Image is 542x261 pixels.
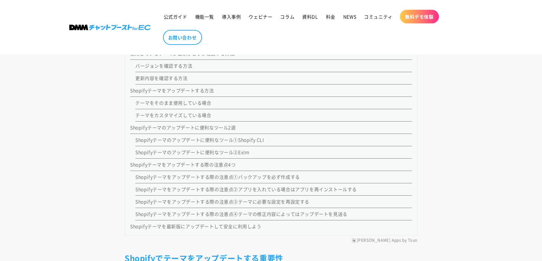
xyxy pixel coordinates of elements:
[163,30,202,45] a: お問い合わせ
[276,10,298,23] a: コラム
[302,14,318,20] span: 資料DL
[135,112,211,118] a: テーマをカスタマイズしている場合
[135,149,249,155] a: Shopifyテーマのアップデートに便利なツール②ExIm
[364,14,393,20] span: コミュニティ
[408,238,417,243] a: Tsun
[69,25,151,30] img: 株式会社DMM Boost
[135,174,300,180] a: Shopifyテーマをアップデートする際の注意点①バックアップを必ず作成する
[164,14,187,20] span: 公式ガイド
[135,99,211,106] a: テーマをそのまま使用している場合
[402,238,407,243] span: by
[130,87,214,94] a: Shopifyテーマをアップデートする方法
[360,10,397,23] a: コミュニティ
[191,10,218,23] a: 機能一覧
[160,10,191,23] a: 公式ガイド
[245,10,276,23] a: ウェビナー
[168,34,197,40] span: お問い合わせ
[130,124,236,131] a: Shopifyテーマのアップデートに便利なツール2選
[249,14,272,20] span: ウェビナー
[322,10,339,23] a: 料金
[135,137,264,143] a: Shopifyテーマのアップデートに便利なツール①Shopify CLI
[135,62,192,69] a: バージョンを確認する方法
[339,10,360,23] a: NEWS
[400,10,439,23] a: 無料デモ体験
[135,198,309,205] a: Shopifyテーマをアップデートする際の注意点③テーマに必要な設定を再設定する
[135,211,347,217] a: Shopifyテーマをアップデートする際の注意点④テーマの修正内容によってはアップデートを見送る
[357,238,401,243] a: [PERSON_NAME] Apps
[298,10,322,23] a: 資料DL
[130,223,262,229] a: Shopifyテーマを最新版にアップデートして安全に利用しよう
[130,161,236,168] a: Shopifyテーマをアップデートする際の注意点4つ
[195,14,214,20] span: 機能一覧
[405,14,434,20] span: 無料デモ体験
[222,14,241,20] span: 導入事例
[218,10,245,23] a: 導入事例
[280,14,294,20] span: コラム
[352,239,356,242] img: RuffRuff Apps
[135,75,188,81] a: 更新内容を確認する方法
[130,50,235,57] a: 使用しているテーマが最新かどうか確認する方法
[326,14,335,20] span: 料金
[135,186,357,192] a: Shopifyテーマをアップデートする際の注意点②アプリを入れている場合はアプリを再インストールする
[343,14,356,20] span: NEWS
